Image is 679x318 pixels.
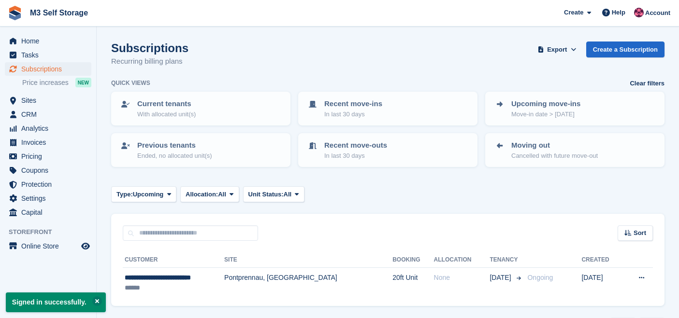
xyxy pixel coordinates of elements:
[634,8,644,17] img: Nick Jones
[218,190,226,199] span: All
[137,140,212,151] p: Previous tenants
[8,6,22,20] img: stora-icon-8386f47178a22dfd0bd8f6a31ec36ba5ce8667c1dd55bd0f319d3a0aa187defe.svg
[112,93,289,124] a: Current tenants With allocated unit(s)
[21,62,79,76] span: Subscriptions
[21,178,79,191] span: Protection
[5,48,91,62] a: menu
[21,108,79,121] span: CRM
[299,134,477,166] a: Recent move-outs In last 30 days
[5,239,91,253] a: menu
[581,268,622,298] td: [DATE]
[511,98,580,110] p: Upcoming move-ins
[5,192,91,205] a: menu
[137,110,196,119] p: With allocated unit(s)
[564,8,583,17] span: Create
[527,274,553,281] span: Ongoing
[21,150,79,163] span: Pricing
[630,79,665,88] a: Clear filters
[5,178,91,191] a: menu
[511,110,580,119] p: Move-in date > [DATE]
[324,151,387,161] p: In last 30 days
[112,134,289,166] a: Previous tenants Ended, no allocated unit(s)
[224,268,392,298] td: Pontprennau, [GEOGRAPHIC_DATA]
[284,190,292,199] span: All
[75,78,91,87] div: NEW
[243,186,304,202] button: Unit Status: All
[645,8,670,18] span: Account
[486,93,664,124] a: Upcoming move-ins Move-in date > [DATE]
[21,206,79,219] span: Capital
[5,62,91,76] a: menu
[324,110,382,119] p: In last 30 days
[21,239,79,253] span: Online Store
[80,240,91,252] a: Preview store
[21,192,79,205] span: Settings
[490,273,513,283] span: [DATE]
[581,252,622,268] th: Created
[26,5,92,21] a: M3 Self Storage
[137,98,196,110] p: Current tenants
[111,56,188,67] p: Recurring billing plans
[21,122,79,135] span: Analytics
[5,122,91,135] a: menu
[180,186,239,202] button: Allocation: All
[511,140,598,151] p: Moving out
[186,190,218,199] span: Allocation:
[511,151,598,161] p: Cancelled with future move-out
[224,252,392,268] th: Site
[536,41,578,57] button: Export
[21,34,79,48] span: Home
[133,190,164,199] span: Upcoming
[586,41,665,57] a: Create a Subscription
[490,252,523,268] th: Tenancy
[392,252,433,268] th: Booking
[324,98,382,110] p: Recent move-ins
[111,79,150,87] h6: Quick views
[116,190,133,199] span: Type:
[299,93,477,124] a: Recent move-ins In last 30 days
[392,268,433,298] td: 20ft Unit
[21,136,79,149] span: Invoices
[547,45,567,55] span: Export
[22,78,69,87] span: Price increases
[5,34,91,48] a: menu
[21,48,79,62] span: Tasks
[434,252,490,268] th: Allocation
[21,164,79,177] span: Coupons
[5,206,91,219] a: menu
[486,134,664,166] a: Moving out Cancelled with future move-out
[324,140,387,151] p: Recent move-outs
[21,94,79,107] span: Sites
[5,94,91,107] a: menu
[9,227,96,237] span: Storefront
[123,252,224,268] th: Customer
[111,41,188,55] h1: Subscriptions
[434,273,490,283] div: None
[22,77,91,88] a: Price increases NEW
[6,292,106,312] p: Signed in successfully.
[111,186,176,202] button: Type: Upcoming
[5,164,91,177] a: menu
[248,190,284,199] span: Unit Status:
[634,228,646,238] span: Sort
[5,136,91,149] a: menu
[612,8,625,17] span: Help
[5,150,91,163] a: menu
[5,108,91,121] a: menu
[137,151,212,161] p: Ended, no allocated unit(s)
